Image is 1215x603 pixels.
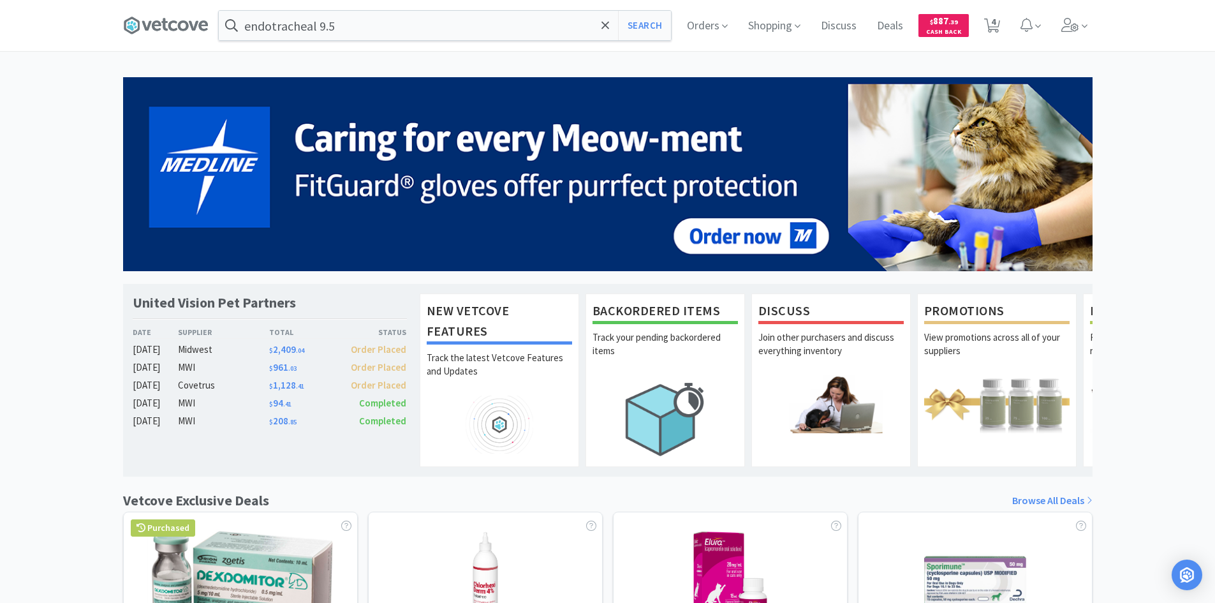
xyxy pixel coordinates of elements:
[296,346,304,355] span: . 04
[351,343,406,355] span: Order Placed
[123,489,269,512] h1: Vetcove Exclusive Deals
[269,418,273,426] span: $
[133,378,179,393] div: [DATE]
[758,301,904,324] h1: Discuss
[338,326,407,338] div: Status
[618,11,671,40] button: Search
[872,20,908,32] a: Deals
[219,11,671,40] input: Search by item, sku, manufacturer, ingredient, size...
[269,326,338,338] div: Total
[816,20,862,32] a: Discuss
[178,396,269,411] div: MWI
[593,375,738,463] img: hero_backorders.png
[269,415,297,427] span: 208
[133,360,407,375] a: [DATE]MWI$961.03Order Placed
[133,360,179,375] div: [DATE]
[133,378,407,393] a: [DATE]Covetrus$1,128.41Order Placed
[178,342,269,357] div: Midwest
[133,396,179,411] div: [DATE]
[133,326,179,338] div: Date
[269,382,273,391] span: $
[926,29,961,37] span: Cash Back
[427,301,572,345] h1: New Vetcove Features
[948,18,958,26] span: . 39
[133,413,407,429] a: [DATE]MWI$208.85Completed
[133,294,296,312] h1: United Vision Pet Partners
[133,342,407,357] a: [DATE]Midwest$2,409.04Order Placed
[758,331,904,375] p: Join other purchasers and discuss everything inventory
[427,396,572,454] img: hero_feature_roadmap.png
[351,379,406,391] span: Order Placed
[930,15,958,27] span: 887
[269,346,273,355] span: $
[979,22,1005,33] a: 4
[178,413,269,429] div: MWI
[288,364,297,373] span: . 03
[420,294,579,467] a: New Vetcove FeaturesTrack the latest Vetcove Features and Updates
[924,375,1070,433] img: hero_promotions.png
[585,294,745,467] a: Backordered ItemsTrack your pending backordered items
[269,400,273,408] span: $
[1172,560,1202,590] div: Open Intercom Messenger
[288,418,297,426] span: . 85
[351,361,406,373] span: Order Placed
[930,18,933,26] span: $
[269,343,304,355] span: 2,409
[751,294,911,467] a: DiscussJoin other purchasers and discuss everything inventory
[123,77,1093,271] img: 5b85490d2c9a43ef9873369d65f5cc4c_481.png
[269,364,273,373] span: $
[918,8,969,43] a: $887.39Cash Back
[178,326,269,338] div: Supplier
[133,396,407,411] a: [DATE]MWI$94.41Completed
[296,382,304,391] span: . 41
[917,294,1077,467] a: PromotionsView promotions across all of your suppliers
[924,301,1070,324] h1: Promotions
[269,397,291,409] span: 94
[133,342,179,357] div: [DATE]
[178,360,269,375] div: MWI
[133,413,179,429] div: [DATE]
[283,400,291,408] span: . 41
[269,379,304,391] span: 1,128
[178,378,269,393] div: Covetrus
[758,375,904,433] img: hero_discuss.png
[359,415,406,427] span: Completed
[1012,493,1093,509] a: Browse All Deals
[359,397,406,409] span: Completed
[269,361,297,373] span: 961
[427,351,572,396] p: Track the latest Vetcove Features and Updates
[924,331,1070,375] p: View promotions across all of your suppliers
[593,331,738,375] p: Track your pending backordered items
[593,301,738,324] h1: Backordered Items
